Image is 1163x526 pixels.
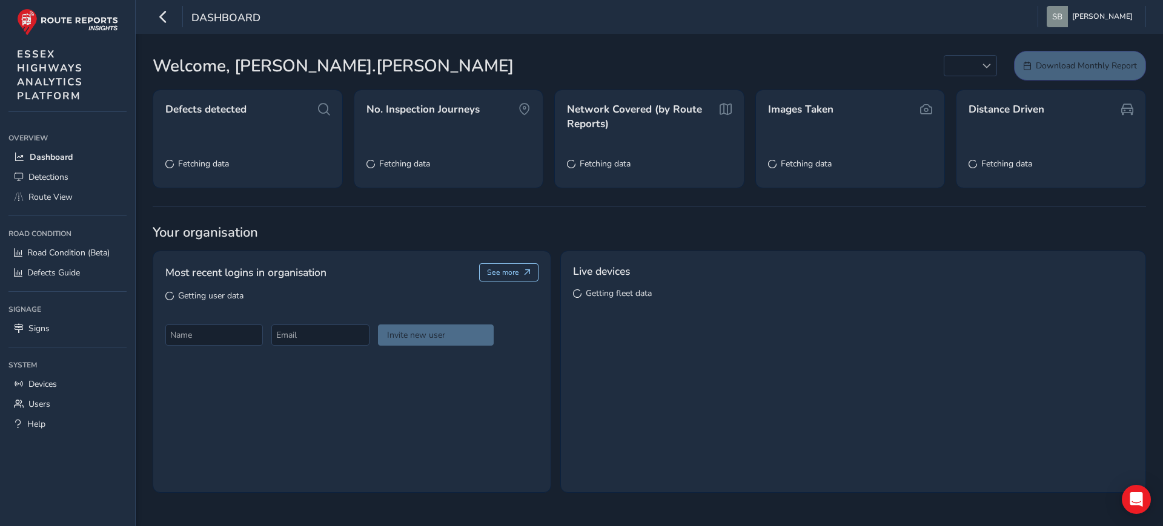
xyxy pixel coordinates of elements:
[178,158,229,169] span: Fetching data
[768,102,833,117] span: Images Taken
[28,323,50,334] span: Signs
[28,398,50,410] span: Users
[1047,6,1068,27] img: diamond-layout
[8,263,127,283] a: Defects Guide
[573,263,630,279] span: Live devices
[1122,485,1151,514] div: Open Intercom Messenger
[586,288,652,299] span: Getting fleet data
[379,158,430,169] span: Fetching data
[487,268,519,277] span: See more
[165,324,263,346] input: Name
[981,158,1032,169] span: Fetching data
[165,265,326,280] span: Most recent logins in organisation
[8,300,127,318] div: Signage
[30,151,73,163] span: Dashboard
[580,158,631,169] span: Fetching data
[8,356,127,374] div: System
[27,418,45,430] span: Help
[8,129,127,147] div: Overview
[781,158,832,169] span: Fetching data
[28,378,57,390] span: Devices
[8,187,127,207] a: Route View
[1072,6,1133,27] span: [PERSON_NAME]
[165,102,247,117] span: Defects detected
[28,171,68,183] span: Detections
[567,102,715,131] span: Network Covered (by Route Reports)
[27,247,110,258] span: Road Condition (Beta)
[191,10,260,27] span: Dashboard
[8,243,127,263] a: Road Condition (Beta)
[153,223,1146,242] span: Your organisation
[178,290,244,301] span: Getting user data
[8,225,127,243] div: Road Condition
[27,267,80,278] span: Defects Guide
[479,263,539,281] button: See more
[8,414,127,434] a: Help
[8,374,127,394] a: Devices
[8,394,127,414] a: Users
[271,324,369,346] input: Email
[17,47,83,103] span: ESSEX HIGHWAYS ANALYTICS PLATFORM
[8,147,127,167] a: Dashboard
[8,318,127,338] a: Signs
[28,191,73,203] span: Route View
[17,8,118,36] img: rr logo
[1047,6,1137,27] button: [PERSON_NAME]
[8,167,127,187] a: Detections
[153,53,514,79] span: Welcome, [PERSON_NAME].[PERSON_NAME]
[366,102,480,117] span: No. Inspection Journeys
[969,102,1044,117] span: Distance Driven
